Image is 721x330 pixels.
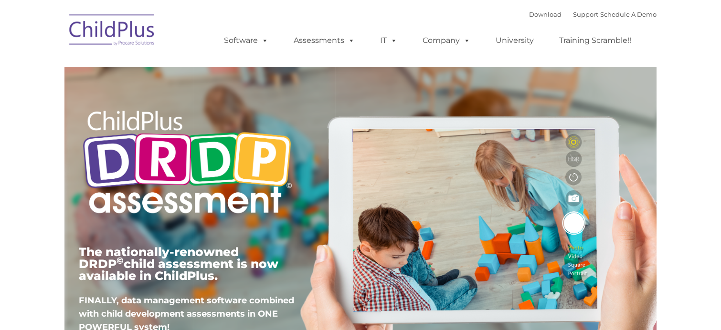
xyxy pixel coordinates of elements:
[117,255,124,266] sup: ©
[529,10,562,18] a: Download
[529,10,657,18] font: |
[600,10,657,18] a: Schedule A Demo
[550,31,641,50] a: Training Scramble!!
[79,98,296,229] img: Copyright - DRDP Logo Light
[79,245,278,283] span: The nationally-renowned DRDP child assessment is now available in ChildPlus.
[214,31,278,50] a: Software
[64,8,160,55] img: ChildPlus by Procare Solutions
[573,10,598,18] a: Support
[284,31,364,50] a: Assessments
[371,31,407,50] a: IT
[413,31,480,50] a: Company
[486,31,543,50] a: University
